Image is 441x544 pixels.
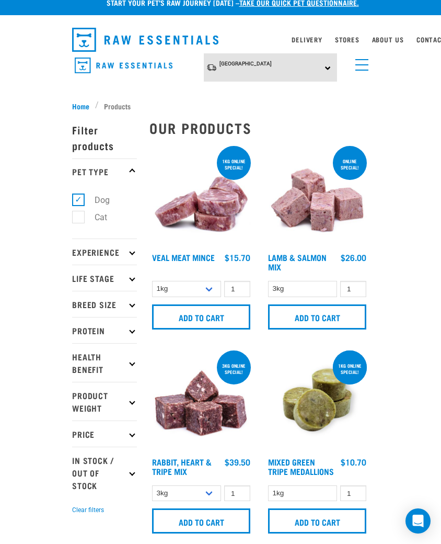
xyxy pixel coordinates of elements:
[72,100,89,111] span: Home
[78,211,111,224] label: Cat
[340,281,366,297] input: 1
[265,144,369,247] img: 1029 Lamb Salmon Mix 01
[72,382,137,421] p: Product Weight
[268,459,334,473] a: Mixed Green Tripe Medallions
[224,485,250,502] input: 1
[72,291,137,317] p: Breed Size
[217,153,251,175] div: 1kg online special!
[268,508,366,534] input: Add to cart
[72,317,137,343] p: Protein
[149,348,253,452] img: 1175 Rabbit Heart Tripe Mix 01
[64,24,377,56] nav: dropdown navigation
[292,38,322,41] a: Delivery
[206,63,217,72] img: van-moving.png
[268,304,366,330] input: Add to cart
[335,38,359,41] a: Stores
[72,239,137,265] p: Experience
[217,358,251,380] div: 3kg online special!
[72,117,137,158] p: Filter products
[78,194,114,207] label: Dog
[75,58,172,74] img: Raw Essentials Logo
[333,153,367,175] div: ONLINE SPECIAL!
[72,447,137,498] p: In Stock / Out Of Stock
[341,457,366,467] div: $10.70
[152,459,212,473] a: Rabbit, Heart & Tripe Mix
[72,100,369,111] nav: breadcrumbs
[72,100,95,111] a: Home
[333,358,367,380] div: 1kg online special!
[72,421,137,447] p: Price
[405,508,431,534] div: Open Intercom Messenger
[225,457,250,467] div: $39.50
[152,255,215,259] a: Veal Meat Mince
[219,61,272,66] span: [GEOGRAPHIC_DATA]
[72,158,137,185] p: Pet Type
[72,505,104,515] button: Clear filters
[265,348,369,452] img: Mixed Green Tripe
[149,120,369,136] h2: Our Products
[372,38,404,41] a: About Us
[72,265,137,291] p: Life Stage
[340,485,366,502] input: 1
[225,253,250,262] div: $15.70
[152,508,250,534] input: Add to cart
[239,1,359,4] a: take our quick pet questionnaire.
[72,343,137,382] p: Health Benefit
[224,281,250,297] input: 1
[72,28,218,52] img: Raw Essentials Logo
[149,144,253,247] img: 1160 Veal Meat Mince Medallions 01
[350,53,369,72] a: menu
[152,304,250,330] input: Add to cart
[268,255,327,269] a: Lamb & Salmon Mix
[341,253,366,262] div: $26.00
